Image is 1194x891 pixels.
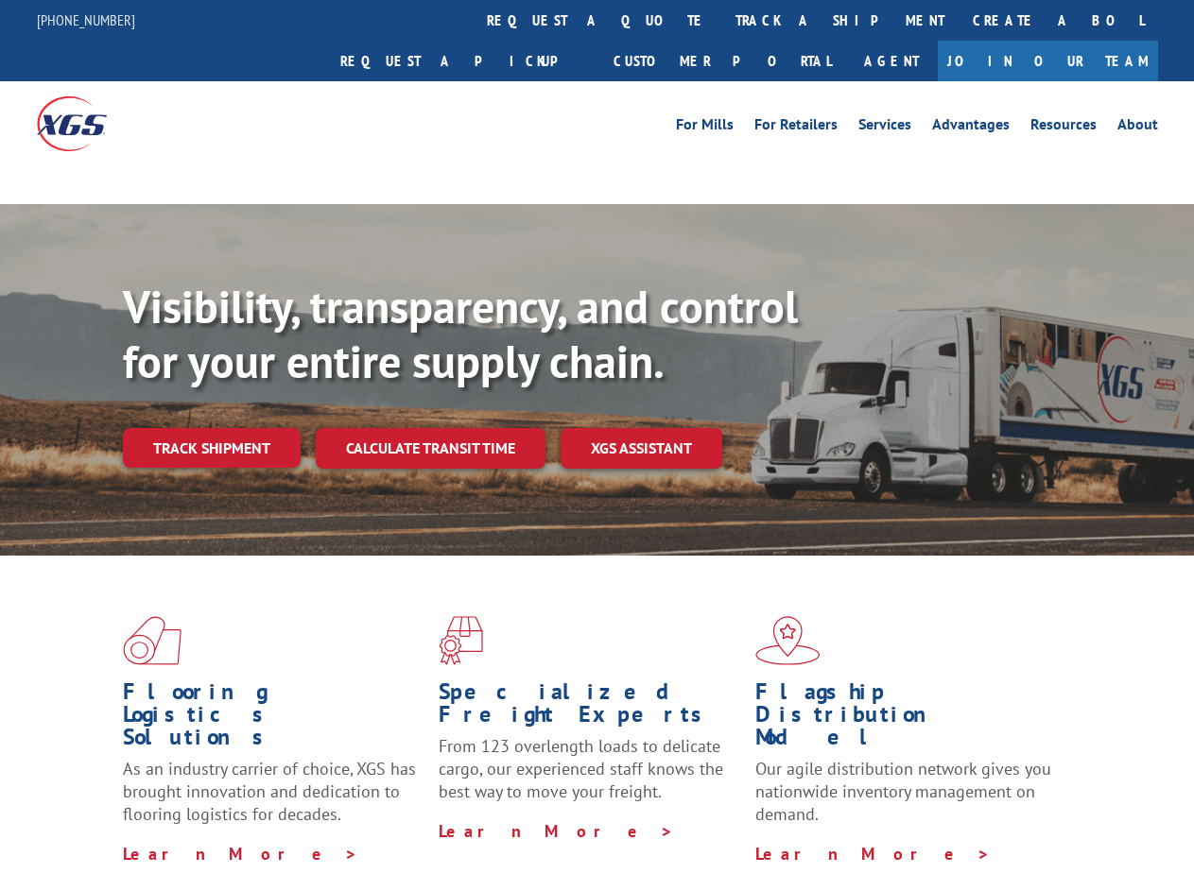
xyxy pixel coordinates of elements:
a: Services [858,117,911,138]
a: Learn More > [755,843,991,865]
span: Our agile distribution network gives you nationwide inventory management on demand. [755,758,1051,825]
h1: Flooring Logistics Solutions [123,680,424,758]
a: Track shipment [123,428,301,468]
a: Calculate transit time [316,428,545,469]
b: Visibility, transparency, and control for your entire supply chain. [123,277,798,390]
span: As an industry carrier of choice, XGS has brought innovation and dedication to flooring logistics... [123,758,416,825]
a: Advantages [932,117,1010,138]
a: For Retailers [754,117,838,138]
img: xgs-icon-flagship-distribution-model-red [755,616,821,665]
a: Learn More > [123,843,358,865]
p: From 123 overlength loads to delicate cargo, our experienced staff knows the best way to move you... [439,735,740,819]
a: [PHONE_NUMBER] [37,10,135,29]
h1: Flagship Distribution Model [755,680,1057,758]
a: Resources [1030,117,1097,138]
a: Customer Portal [599,41,845,81]
a: XGS ASSISTANT [561,428,722,469]
a: For Mills [676,117,734,138]
a: Join Our Team [938,41,1158,81]
img: xgs-icon-total-supply-chain-intelligence-red [123,616,182,665]
a: Learn More > [439,820,674,842]
a: Request a pickup [326,41,599,81]
a: About [1117,117,1158,138]
h1: Specialized Freight Experts [439,680,740,735]
img: xgs-icon-focused-on-flooring-red [439,616,483,665]
a: Agent [845,41,938,81]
